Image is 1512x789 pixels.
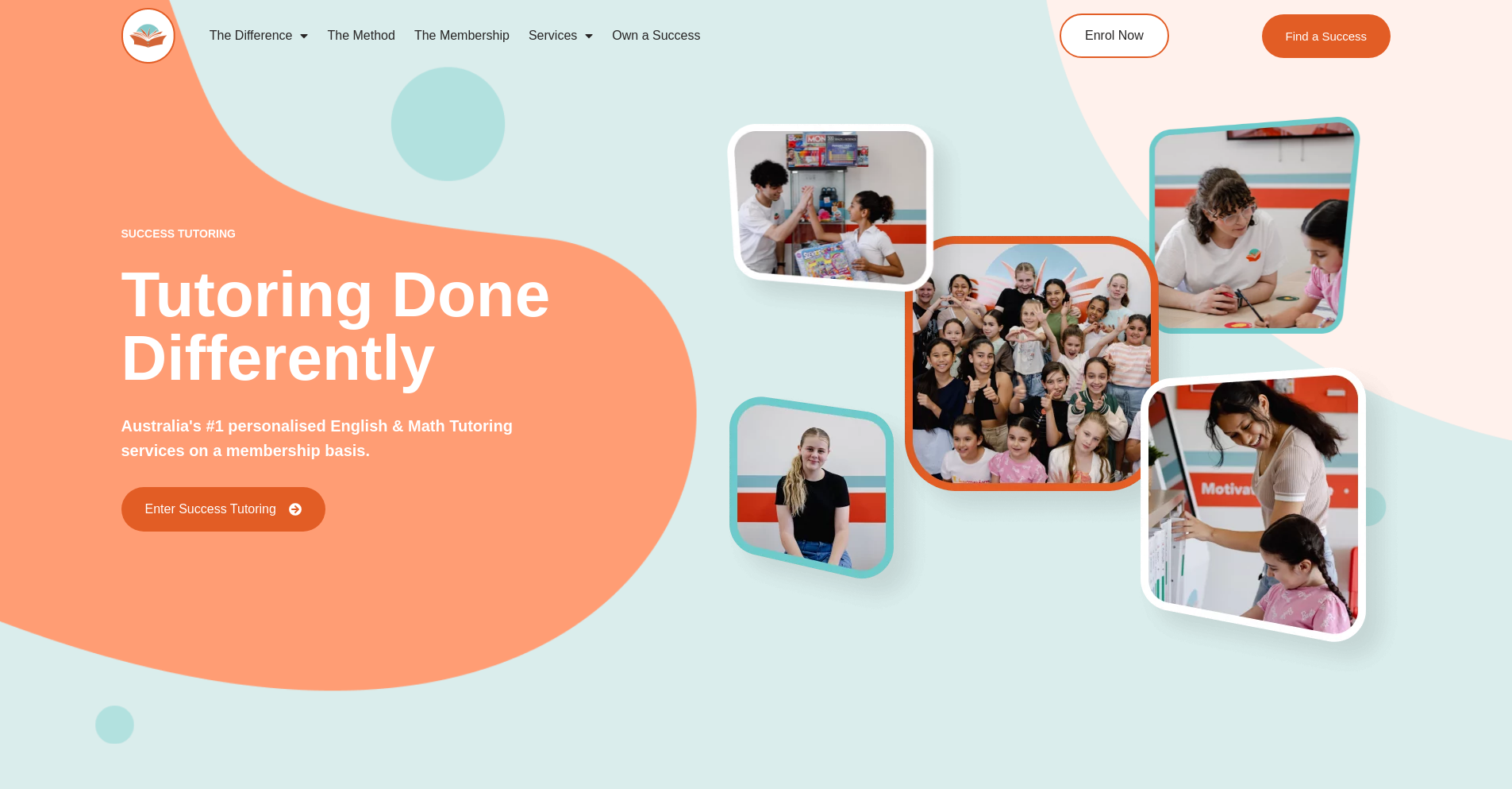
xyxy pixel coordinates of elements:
a: Find a Success [1262,14,1391,58]
nav: Menu [200,17,987,54]
p: success tutoring [121,228,731,239]
a: Enrol Now [1060,14,1169,58]
span: Enter Success Tutoring [145,503,276,516]
a: The Difference [200,17,318,54]
a: The Method [317,17,404,54]
a: Services [519,17,602,54]
a: The Membership [405,17,519,54]
h2: Tutoring Done Differently [121,263,731,390]
a: Enter Success Tutoring [121,487,325,532]
a: Own a Success [602,17,710,54]
span: Enrol Now [1085,29,1144,42]
span: Find a Success [1286,30,1368,42]
p: Australia's #1 personalised English & Math Tutoring services on a membership basis. [121,414,567,463]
